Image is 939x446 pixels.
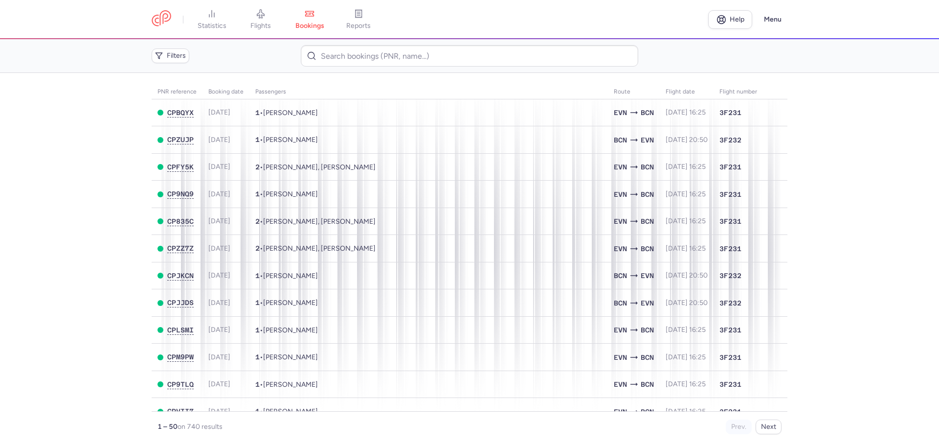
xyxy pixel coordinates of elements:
span: CPFY5K [167,163,194,171]
span: 3F231 [719,352,741,362]
button: CP835C [167,217,194,226]
span: 1 [255,272,260,280]
span: on 740 results [178,423,223,431]
span: 3F231 [719,216,741,226]
button: Filters [152,48,189,63]
a: reports [334,9,383,30]
span: 2 [255,217,260,225]
span: 2 [255,163,260,171]
span: BCN [641,243,654,254]
button: Next [756,420,782,434]
span: Oleg KRYLOV, Olga KRYLOVA [263,217,376,226]
a: CitizenPlane red outlined logo [152,10,171,28]
span: • [255,244,376,253]
span: 1 [255,380,260,388]
span: [DATE] [208,108,230,117]
span: • [255,163,376,171]
span: 1 [255,136,260,143]
span: BCN [641,216,654,227]
span: Ilia BELEAEV [263,109,318,117]
span: Armine SARGSYAN [263,299,318,307]
button: CPZUJP [167,136,194,144]
span: BCN [641,352,654,363]
span: CPVII7 [167,407,194,415]
span: • [255,272,318,280]
span: 1 [255,190,260,198]
span: 1 [255,407,260,415]
span: BCN [614,135,627,145]
span: EVN [614,216,627,227]
span: Filters [167,52,186,60]
strong: 1 – 50 [157,423,178,431]
button: CPZZ7Z [167,244,194,253]
span: [DATE] 20:50 [666,271,708,280]
span: [DATE] [208,244,230,253]
span: EVN [614,162,627,172]
span: 3F232 [719,135,741,145]
span: EVN [614,352,627,363]
span: [DATE] 16:25 [666,353,706,361]
span: [DATE] 16:25 [666,163,706,171]
span: [DATE] [208,163,230,171]
input: Search bookings (PNR, name...) [301,45,638,67]
span: [DATE] [208,353,230,361]
span: 3F231 [719,189,741,199]
span: [DATE] [208,299,230,307]
a: bookings [285,9,334,30]
span: BCN [641,379,654,390]
span: Ivan BELTYUGOV [263,326,318,334]
span: [DATE] [208,407,230,416]
span: 3F232 [719,271,741,281]
span: EVN [614,107,627,118]
button: CPM9PW [167,353,194,361]
th: PNR reference [152,85,202,99]
span: 3F231 [719,244,741,254]
span: [DATE] [208,136,230,144]
span: reports [346,22,371,30]
span: 2 [255,244,260,252]
span: 3F231 [719,162,741,172]
th: Route [608,85,660,99]
span: [DATE] [208,217,230,225]
span: Help [730,16,744,23]
span: CPZUJP [167,136,194,143]
span: EVN [641,270,654,281]
span: [DATE] [208,190,230,198]
span: Nataliia ELFIMOVA [263,407,318,416]
span: BCN [641,325,654,335]
span: CPJJDS [167,299,194,306]
span: [DATE] 16:25 [666,217,706,225]
span: [DATE] [208,271,230,280]
span: EVN [641,135,654,145]
button: CP9TLQ [167,380,194,389]
span: Irina SUKHONINA, Denis SUKHONIN [263,163,376,171]
span: CP9NQ9 [167,190,194,198]
button: CPJKCN [167,272,194,280]
span: Mariia SEMENOVA [263,136,318,144]
span: • [255,326,318,334]
span: 3F231 [719,108,741,117]
span: BCN [641,406,654,417]
span: [DATE] 16:25 [666,190,706,198]
span: EVN [614,325,627,335]
span: BCN [641,162,654,172]
span: [DATE] 16:25 [666,380,706,388]
span: CP835C [167,217,194,225]
span: • [255,299,318,307]
span: [DATE] [208,326,230,334]
button: CPJJDS [167,299,194,307]
span: EVN [614,243,627,254]
span: EVN [641,298,654,308]
span: • [255,380,318,389]
span: 1 [255,353,260,361]
span: • [255,136,318,144]
span: • [255,109,318,117]
button: CPLSMI [167,326,194,334]
span: Samvel SARDARYAN [263,353,318,361]
span: 3F231 [719,325,741,335]
button: Prev. [726,420,752,434]
span: [DATE] 16:25 [666,244,706,253]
